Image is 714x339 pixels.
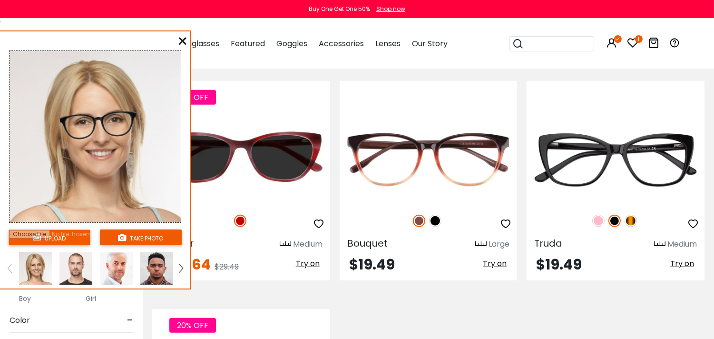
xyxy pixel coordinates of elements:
[234,215,246,227] img: Red
[215,261,239,272] span: $29.49
[627,39,639,50] a: 1
[19,293,31,304] label: Boy
[9,229,90,245] button: upload
[412,38,448,49] span: Our Story
[670,258,694,269] span: Try on
[480,258,509,270] button: Try on
[152,115,330,204] img: Red Ledger - Acetate ,Universal Bridge Fit
[10,51,181,222] img: tryonModel7.png
[349,254,395,275] span: $19.49
[375,38,401,49] span: Lenses
[475,241,487,248] img: size ruler
[169,318,216,333] span: 20% OFF
[376,5,405,13] div: Shop now
[276,38,307,49] span: Goggles
[635,35,643,43] i: 1
[293,258,323,270] button: Try on
[536,254,582,275] span: $19.49
[347,237,388,250] span: Bouquet
[293,239,323,250] div: Medium
[413,215,425,227] img: Brown
[8,264,11,272] img: left.png
[625,215,637,227] img: Tortoise
[608,215,621,227] img: Black
[489,239,509,250] div: Large
[667,258,697,270] button: Try on
[296,258,320,269] span: Try on
[372,5,405,13] a: Shop now
[86,293,96,304] label: Girl
[169,90,216,105] span: 30% OFF
[179,264,183,272] img: right.png
[340,115,518,204] img: Brown Bouquet - Acetate ,Universal Bridge Fit
[483,258,507,269] span: Try on
[280,241,291,248] img: size ruler
[19,252,52,285] img: tryonModel7.png
[309,5,370,13] div: Buy One Get One 50%
[592,215,605,227] img: Pink
[100,229,182,245] button: take photo
[534,237,562,250] span: Truda
[178,38,219,49] span: Sunglasses
[55,101,142,150] img: original.png
[59,252,92,285] img: tryonModel5.png
[10,309,30,332] span: Color
[667,239,697,250] div: Medium
[231,38,265,49] span: Featured
[429,215,441,227] img: Black
[527,115,704,204] img: Black Truda - Acetate ,Universal Bridge Fit
[100,252,133,285] img: tryonModel8.png
[140,252,173,285] img: tryonModel2.png
[654,241,665,248] img: size ruler
[127,309,133,332] span: -
[319,38,364,49] span: Accessories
